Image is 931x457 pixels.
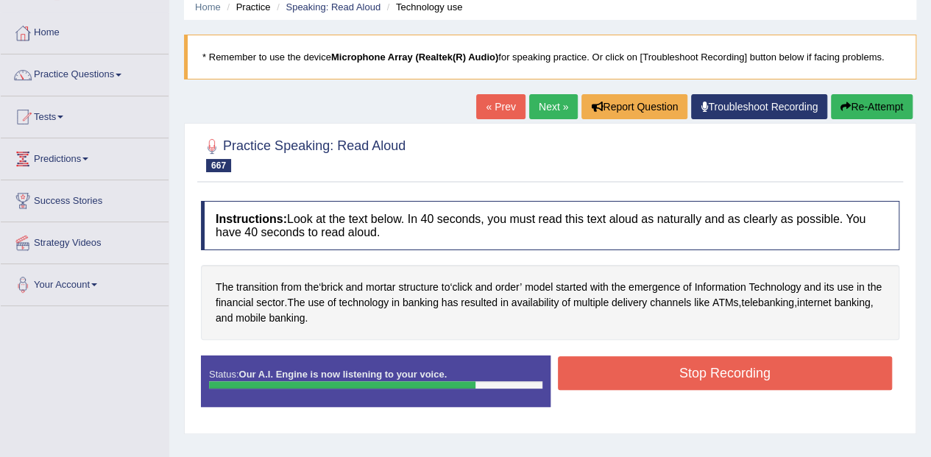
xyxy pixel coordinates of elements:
a: Speaking: Read Aloud [286,1,380,13]
span: Click to see word definition [834,295,870,311]
button: Re-Attempt [831,94,913,119]
span: Click to see word definition [403,295,439,311]
span: Click to see word definition [824,280,834,295]
span: Click to see word definition [804,280,821,295]
h2: Practice Speaking: Read Aloud [201,135,406,172]
span: Click to see word definition [308,295,325,311]
span: Click to see word definition [256,295,284,311]
span: Click to see word definition [612,280,626,295]
span: Click to see word definition [712,295,739,311]
span: Click to see word definition [346,280,363,295]
span: Click to see word definition [281,280,302,295]
span: Click to see word definition [511,295,559,311]
span: Click to see word definition [269,311,305,326]
span: Click to see word definition [366,280,395,295]
b: Instructions: [216,213,287,225]
span: Click to see word definition [556,280,587,295]
span: Click to see word definition [650,295,691,311]
a: Success Stories [1,180,169,217]
span: Click to see word definition [573,295,609,311]
a: Home [195,1,221,13]
span: Click to see word definition [461,295,498,311]
span: Click to see word definition [236,311,266,326]
span: Click to see word definition [398,280,438,295]
span: Click to see word definition [500,295,509,311]
a: Strategy Videos [1,222,169,259]
span: Click to see word definition [837,280,854,295]
a: Next » [529,94,578,119]
span: Click to see word definition [216,280,233,295]
button: Stop Recording [558,356,893,390]
span: Click to see word definition [694,280,746,295]
div: Status: [201,355,551,407]
a: « Prev [476,94,525,119]
span: Click to see word definition [475,280,492,295]
span: Click to see word definition [216,295,253,311]
span: Click to see word definition [392,295,400,311]
span: Click to see word definition [442,295,459,311]
span: Click to see word definition [748,280,801,295]
div: ‘ ‘ . , , , . [201,265,899,340]
a: Practice Questions [1,54,169,91]
a: Tests [1,96,169,133]
span: Click to see word definition [495,280,522,295]
span: Click to see word definition [216,311,233,326]
span: Click to see word definition [562,295,570,311]
a: Your Account [1,264,169,301]
blockquote: * Remember to use the device for speaking practice. Or click on [Troubleshoot Recording] button b... [184,35,916,79]
a: Troubleshoot Recording [691,94,827,119]
button: Report Question [581,94,687,119]
span: Click to see word definition [321,280,343,295]
span: Click to see word definition [305,280,319,295]
span: Click to see word definition [629,280,680,295]
span: Click to see word definition [857,280,865,295]
span: Click to see word definition [612,295,647,311]
span: 667 [206,159,231,172]
strong: Our A.I. Engine is now listening to your voice. [238,369,447,380]
span: Click to see word definition [525,280,553,295]
span: Click to see word definition [590,280,609,295]
span: Click to see word definition [694,295,709,311]
span: Click to see word definition [339,295,389,311]
span: Click to see word definition [452,280,472,295]
span: Click to see word definition [797,295,832,311]
span: Click to see word definition [236,280,278,295]
span: Click to see word definition [287,295,305,311]
b: Microphone Array (Realtek(R) Audio) [331,52,498,63]
span: Click to see word definition [741,295,794,311]
span: Click to see word definition [442,280,450,295]
span: Click to see word definition [867,280,881,295]
a: Predictions [1,138,169,175]
span: Click to see word definition [683,280,692,295]
span: Click to see word definition [328,295,336,311]
h4: Look at the text below. In 40 seconds, you must read this text aloud as naturally and as clearly ... [201,201,899,250]
a: Home [1,13,169,49]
